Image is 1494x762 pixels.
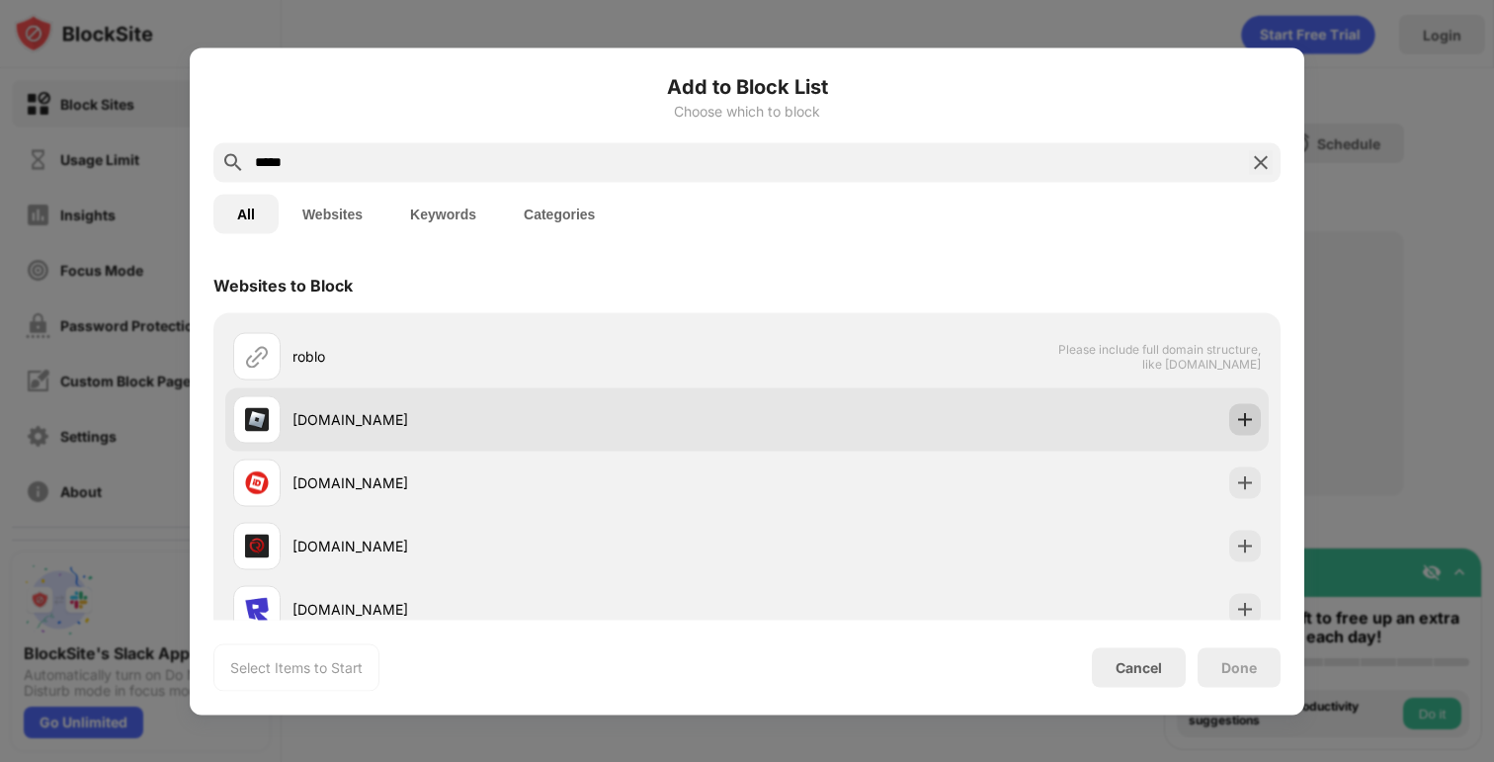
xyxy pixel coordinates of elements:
div: [DOMAIN_NAME] [292,536,747,556]
h6: Add to Block List [213,71,1281,101]
button: Categories [500,194,619,233]
div: [DOMAIN_NAME] [292,409,747,430]
div: Cancel [1116,659,1162,676]
button: Keywords [386,194,500,233]
span: Please include full domain structure, like [DOMAIN_NAME] [1057,341,1261,371]
div: Select Items to Start [230,657,363,677]
img: search.svg [221,150,245,174]
div: [DOMAIN_NAME] [292,472,747,493]
button: All [213,194,279,233]
img: favicons [245,534,269,557]
div: [DOMAIN_NAME] [292,599,747,620]
div: Websites to Block [213,275,353,295]
div: roblo [292,346,747,367]
img: url.svg [245,344,269,368]
img: favicons [245,407,269,431]
img: favicons [245,597,269,621]
img: search-close [1249,150,1273,174]
div: Choose which to block [213,103,1281,119]
img: favicons [245,470,269,494]
button: Websites [279,194,386,233]
div: Done [1221,659,1257,675]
